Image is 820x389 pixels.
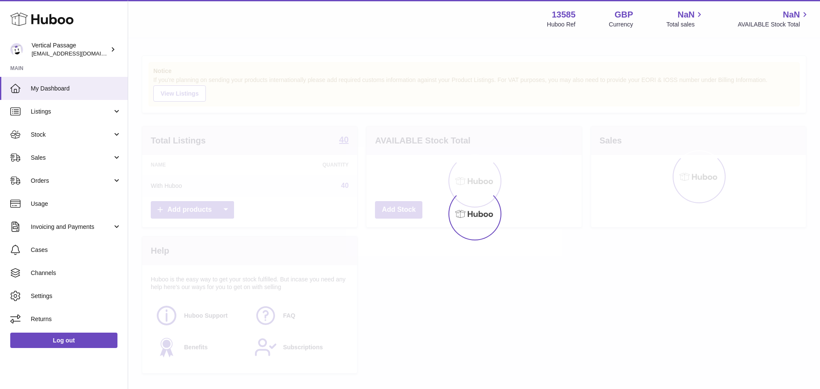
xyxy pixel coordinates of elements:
[677,9,694,20] span: NaN
[31,223,112,231] span: Invoicing and Payments
[32,41,108,58] div: Vertical Passage
[32,50,126,57] span: [EMAIL_ADDRESS][DOMAIN_NAME]
[31,177,112,185] span: Orders
[615,9,633,20] strong: GBP
[31,315,121,323] span: Returns
[31,85,121,93] span: My Dashboard
[738,9,810,29] a: NaN AVAILABLE Stock Total
[10,333,117,348] a: Log out
[31,108,112,116] span: Listings
[666,20,704,29] span: Total sales
[31,154,112,162] span: Sales
[552,9,576,20] strong: 13585
[738,20,810,29] span: AVAILABLE Stock Total
[31,246,121,254] span: Cases
[31,131,112,139] span: Stock
[10,43,23,56] img: internalAdmin-13585@internal.huboo.com
[31,269,121,277] span: Channels
[609,20,633,29] div: Currency
[666,9,704,29] a: NaN Total sales
[547,20,576,29] div: Huboo Ref
[31,292,121,300] span: Settings
[31,200,121,208] span: Usage
[783,9,800,20] span: NaN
